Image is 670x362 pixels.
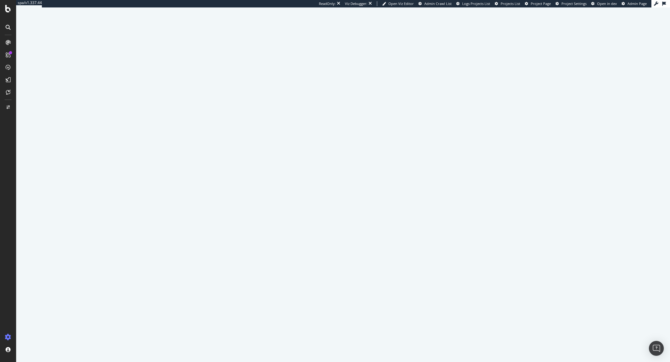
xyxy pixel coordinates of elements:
span: Logs Projects List [462,1,490,6]
a: Open in dev [591,1,617,6]
span: Open Viz Editor [388,1,414,6]
a: Project Page [525,1,551,6]
a: Logs Projects List [456,1,490,6]
a: Admin Page [622,1,647,6]
div: ReadOnly: [319,1,336,6]
div: Open Intercom Messenger [649,341,664,356]
span: Project Page [531,1,551,6]
a: Admin Crawl List [418,1,452,6]
div: Viz Debugger: [345,1,367,6]
span: Projects List [501,1,520,6]
a: Open Viz Editor [382,1,414,6]
span: Open in dev [597,1,617,6]
a: Project Settings [556,1,587,6]
a: Projects List [495,1,520,6]
span: Project Settings [561,1,587,6]
span: Admin Crawl List [424,1,452,6]
span: Admin Page [628,1,647,6]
